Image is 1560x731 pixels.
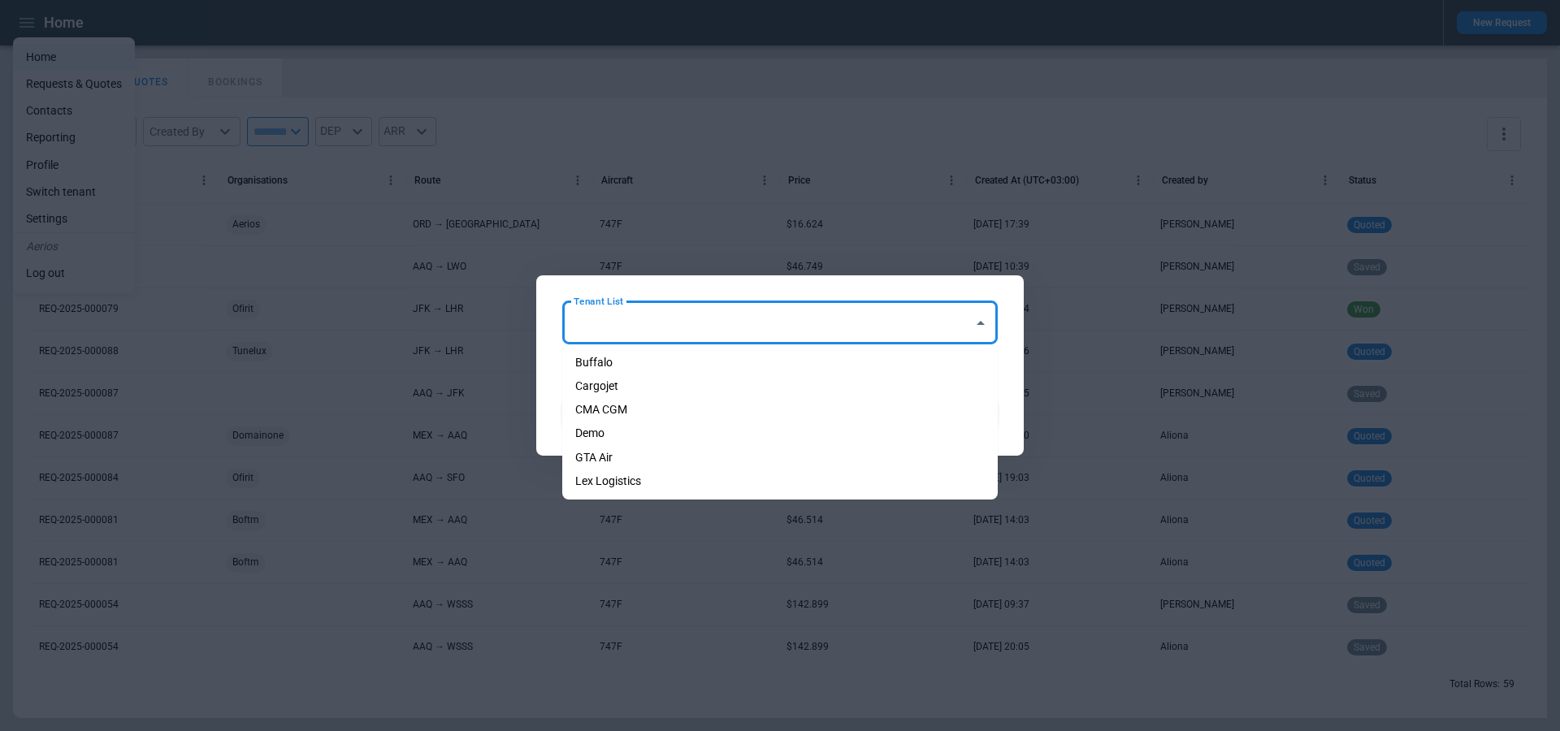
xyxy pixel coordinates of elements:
[562,446,998,469] li: GTA Air
[562,398,998,422] li: CMA CGM
[969,312,992,335] button: Close
[562,422,998,445] li: Demo
[562,469,998,493] li: Lex Logistics
[562,351,998,374] li: Buffalo
[562,374,998,398] li: Cargojet
[574,294,623,308] label: Tenant List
